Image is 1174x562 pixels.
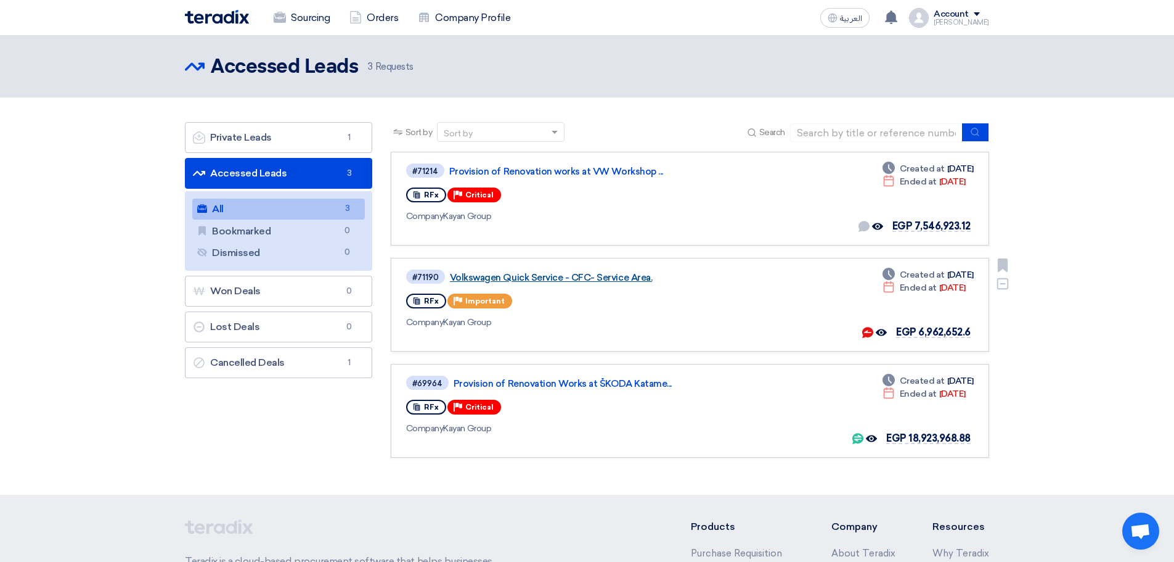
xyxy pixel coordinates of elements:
[185,347,372,378] a: Cancelled Deals1
[883,268,974,281] div: [DATE]
[465,297,505,305] span: Important
[883,281,966,294] div: [DATE]
[412,379,442,387] div: #69964
[759,126,785,139] span: Search
[368,60,414,74] span: Requests
[340,202,355,215] span: 3
[192,199,365,220] a: All
[412,167,438,175] div: #71214
[406,423,444,434] span: Company
[465,191,494,199] span: Critical
[900,374,945,387] span: Created at
[900,175,937,188] span: Ended at
[408,4,520,31] a: Company Profile
[340,4,408,31] a: Orders
[185,158,372,189] a: Accessed Leads3
[185,122,372,153] a: Private Leads1
[340,246,355,259] span: 0
[691,548,782,559] a: Purchase Requisition
[424,403,439,411] span: RFx
[406,210,760,223] div: Kayan Group
[883,162,974,175] div: [DATE]
[892,220,971,232] span: EGP 7,546,923.12
[790,123,963,142] input: Search by title or reference number
[342,285,357,297] span: 0
[900,387,937,400] span: Ended at
[932,519,989,534] li: Resources
[896,326,971,338] span: EGP 6,962,652.6
[883,387,966,400] div: [DATE]
[883,175,966,188] div: [DATE]
[934,19,989,26] div: [PERSON_NAME]
[211,55,358,80] h2: Accessed Leads
[412,273,439,281] div: #71190
[185,10,249,24] img: Teradix logo
[465,403,494,411] span: Critical
[831,548,895,559] a: About Teradix
[424,191,439,199] span: RFx
[192,242,365,263] a: Dismissed
[900,281,937,294] span: Ended at
[342,357,357,369] span: 1
[192,221,365,242] a: Bookmarked
[444,127,473,140] div: Sort by
[449,166,757,177] a: Provision of Renovation works at VW Workshop ...
[368,61,373,72] span: 3
[185,276,372,307] a: Won Deals0
[840,14,862,23] span: العربية
[909,8,929,28] img: profile_test.png
[424,297,439,305] span: RFx
[450,272,758,283] a: Volkswagen Quick Service - CFC- Service Area.
[406,211,444,221] span: Company
[691,519,795,534] li: Products
[1122,513,1159,550] div: Open chat
[886,432,971,444] span: EGP 18,923,968.88
[406,422,764,435] div: Kayan Group
[454,378,762,389] a: Provision of Renovation Works at ŠKODA Katame...
[185,312,372,342] a: Lost Deals0
[932,548,989,559] a: Why Teradix
[900,268,945,281] span: Created at
[340,225,355,238] span: 0
[406,126,433,139] span: Sort by
[934,9,969,20] div: Account
[820,8,870,28] button: العربية
[406,316,760,329] div: Kayan Group
[264,4,340,31] a: Sourcing
[900,162,945,175] span: Created at
[342,131,357,144] span: 1
[406,317,444,328] span: Company
[883,374,974,387] div: [DATE]
[342,321,357,333] span: 0
[342,167,357,180] span: 3
[831,519,895,534] li: Company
